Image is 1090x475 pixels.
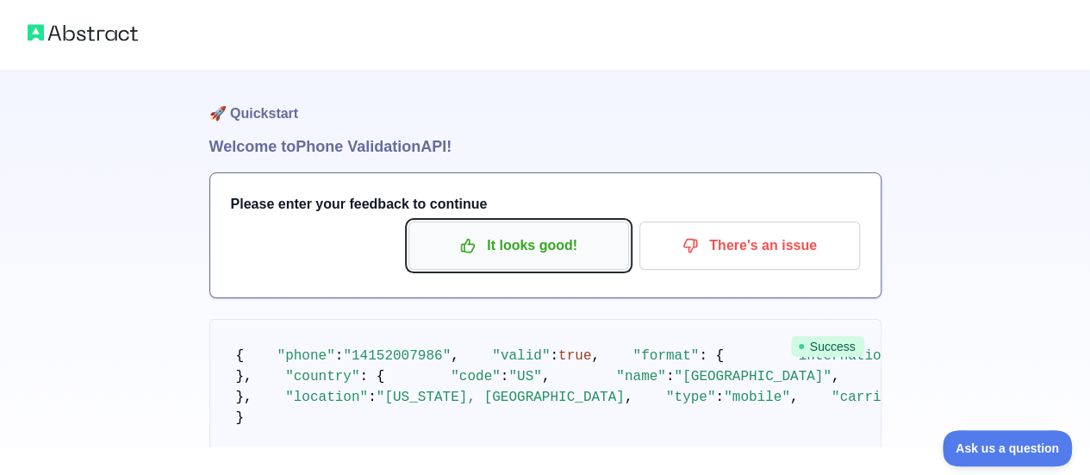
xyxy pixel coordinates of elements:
[715,390,724,405] span: :
[791,336,864,357] span: Success
[277,348,335,364] span: "phone"
[28,21,138,45] img: Abstract logo
[209,134,881,159] h1: Welcome to Phone Validation API!
[591,348,600,364] span: ,
[625,390,633,405] span: ,
[832,390,906,405] span: "carrier"
[285,390,368,405] span: "location"
[451,369,501,384] span: "code"
[666,369,675,384] span: :
[285,369,359,384] span: "country"
[508,369,541,384] span: "US"
[231,194,860,215] h3: Please enter your feedback to continue
[360,369,385,384] span: : {
[639,222,860,270] button: There's an issue
[408,222,629,270] button: It looks good!
[451,348,459,364] span: ,
[674,369,831,384] span: "[GEOGRAPHIC_DATA]"
[377,390,625,405] span: "[US_STATE], [GEOGRAPHIC_DATA]
[790,390,799,405] span: ,
[632,348,699,364] span: "format"
[343,348,451,364] span: "14152007986"
[558,348,591,364] span: true
[368,390,377,405] span: :
[943,430,1073,466] iframe: Toggle Customer Support
[421,231,616,260] p: It looks good!
[666,390,716,405] span: "type"
[832,369,840,384] span: ,
[236,348,245,364] span: {
[616,369,666,384] span: "name"
[542,369,551,384] span: ,
[724,390,790,405] span: "mobile"
[209,69,881,134] h1: 🚀 Quickstart
[492,348,550,364] span: "valid"
[652,231,847,260] p: There's an issue
[790,348,914,364] span: "international"
[550,348,558,364] span: :
[335,348,344,364] span: :
[501,369,509,384] span: :
[699,348,724,364] span: : {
